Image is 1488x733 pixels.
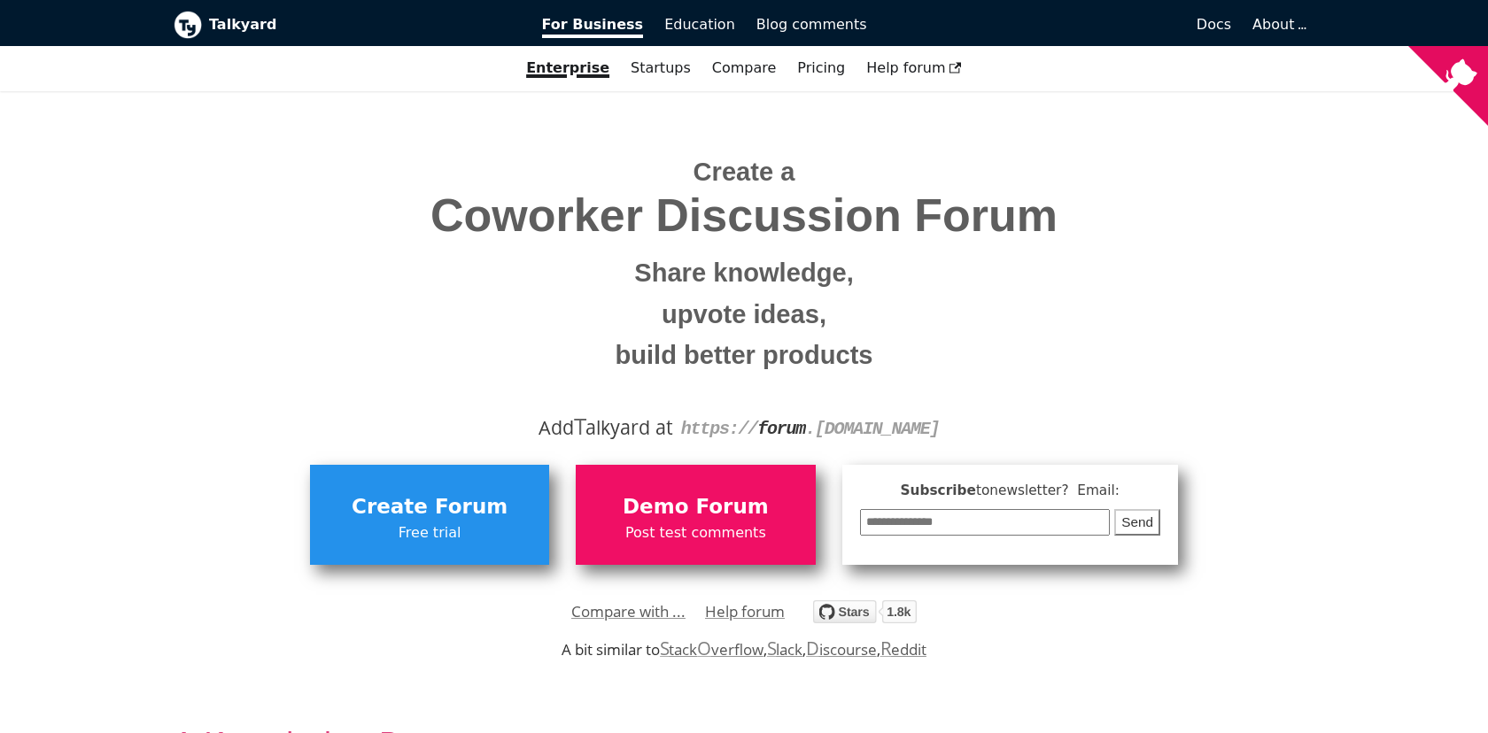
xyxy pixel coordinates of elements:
span: Help forum [866,59,962,76]
button: Send [1114,509,1160,536]
span: O [697,636,711,660]
a: Education [654,10,746,40]
span: Create Forum [319,490,540,524]
code: https:// . [DOMAIN_NAME] [681,419,940,439]
a: Slack [767,639,802,660]
a: Help forum [705,598,785,625]
a: Star debiki/talkyard on GitHub [813,603,917,629]
a: Compare [712,59,777,76]
span: S [660,636,670,660]
a: Compare with ... [571,598,686,625]
a: For Business [531,10,655,40]
a: Help forum [856,53,973,83]
a: Discourse [806,639,876,660]
small: build better products [187,335,1301,376]
a: Enterprise [515,53,620,83]
span: Education [664,16,735,33]
a: StackOverflow [660,639,763,660]
small: Share knowledge, [187,252,1301,294]
img: talkyard.svg [813,600,917,623]
span: to newsletter ? Email: [976,482,1120,498]
span: Blog comments [756,16,867,33]
img: Talkyard logo [174,11,202,39]
a: Create ForumFree trial [310,465,549,564]
small: upvote ideas, [187,294,1301,336]
span: For Business [542,16,644,38]
a: Reddit [880,639,926,660]
a: Blog comments [746,10,878,40]
a: Startups [620,53,701,83]
span: Coworker Discussion Forum [187,190,1301,241]
strong: forum [757,419,805,439]
div: Add alkyard at [187,413,1301,443]
a: Talkyard logoTalkyard [174,11,517,39]
span: Post test comments [585,521,806,544]
span: Demo Forum [585,490,806,524]
b: Talkyard [209,13,517,36]
span: S [767,636,777,660]
span: Subscribe [860,480,1161,502]
span: R [880,636,892,660]
a: Docs [878,10,1243,40]
a: Demo ForumPost test comments [576,465,815,564]
a: About [1252,16,1304,33]
span: T [574,410,586,442]
span: Create a [694,158,795,186]
a: Pricing [787,53,856,83]
span: Docs [1197,16,1231,33]
span: D [806,636,819,660]
span: Free trial [319,521,540,544]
